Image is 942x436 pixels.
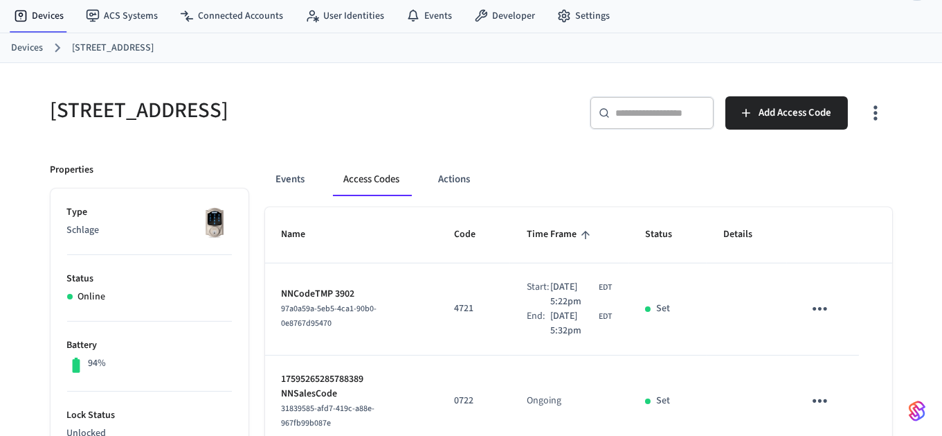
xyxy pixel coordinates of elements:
span: [DATE] 5:32pm [550,309,596,338]
span: [DATE] 5:22pm [550,280,596,309]
button: Actions [428,163,482,196]
p: Set [656,302,670,316]
p: Lock Status [67,408,232,423]
a: Devices [11,41,43,55]
span: Status [645,224,690,245]
a: ACS Systems [75,3,169,28]
p: Online [78,290,106,304]
p: NNCodeTMP 3902 [282,287,422,302]
span: EDT [599,281,612,294]
span: Code [454,224,493,245]
div: ant example [265,163,892,196]
p: Schlage [67,223,232,238]
div: Start: [527,280,550,309]
div: End: [527,309,550,338]
img: Schlage Sense Smart Deadbolt with Camelot Trim, Front [197,205,232,240]
h5: [STREET_ADDRESS] [51,96,463,125]
a: Developer [463,3,546,28]
a: Devices [3,3,75,28]
img: SeamLogoGradient.69752ec5.svg [909,400,925,422]
button: Events [265,163,316,196]
p: 94% [88,356,106,371]
div: America/New_York [550,309,612,338]
p: Status [67,272,232,286]
p: 17595265285788389 NNSalesCode [282,372,422,401]
p: Properties [51,163,94,177]
button: Add Access Code [725,96,848,130]
span: Add Access Code [759,104,831,122]
p: 0722 [454,394,493,408]
a: Settings [546,3,621,28]
button: Access Codes [333,163,411,196]
p: Type [67,205,232,220]
a: Connected Accounts [169,3,294,28]
a: User Identities [294,3,395,28]
span: 31839585-afd7-419c-a88e-967fb99b087e [282,403,375,429]
span: Details [723,224,770,245]
p: 4721 [454,302,493,316]
p: Set [656,394,670,408]
span: 97a0a59a-5eb5-4ca1-90b0-0e8767d95470 [282,303,377,329]
a: [STREET_ADDRESS] [72,41,154,55]
a: Events [395,3,463,28]
p: Battery [67,338,232,353]
span: EDT [599,311,612,323]
span: Name [282,224,324,245]
div: America/New_York [550,280,612,309]
span: Time Frame [527,224,595,245]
